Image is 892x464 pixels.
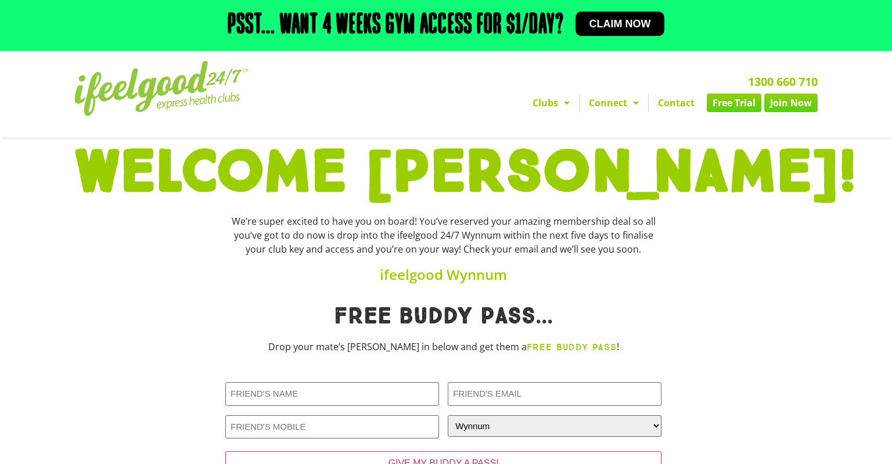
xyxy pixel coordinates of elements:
a: Contact [649,93,704,112]
input: FRIEND'S MOBILE [225,415,439,439]
a: Claim now [576,12,665,36]
div: We’re super excited to have you on board! You’ve reserved your amazing membership deal so all you... [225,214,661,256]
h4: ifeelgood Wynnum [225,268,661,282]
a: Free Trial [707,93,761,112]
nav: Menu [339,93,818,112]
input: FRIEND'S EMAIL [448,382,661,406]
a: Connect [580,93,648,112]
a: Clubs [523,93,579,112]
h1: Free Buddy pass... [225,305,661,328]
span: Claim now [589,19,651,29]
strong: FREE BUDDY PASS [527,341,617,353]
h2: Psst... Want 4 weeks gym access for $1/day? [228,12,564,39]
p: Drop your mate’s [PERSON_NAME] in below and get them a ! [225,340,661,354]
input: FRIEND'S NAME [225,382,439,406]
a: 1300 660 710 [748,74,818,89]
a: Join Now [764,93,818,112]
h1: WELCOME [PERSON_NAME]! [74,143,818,203]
